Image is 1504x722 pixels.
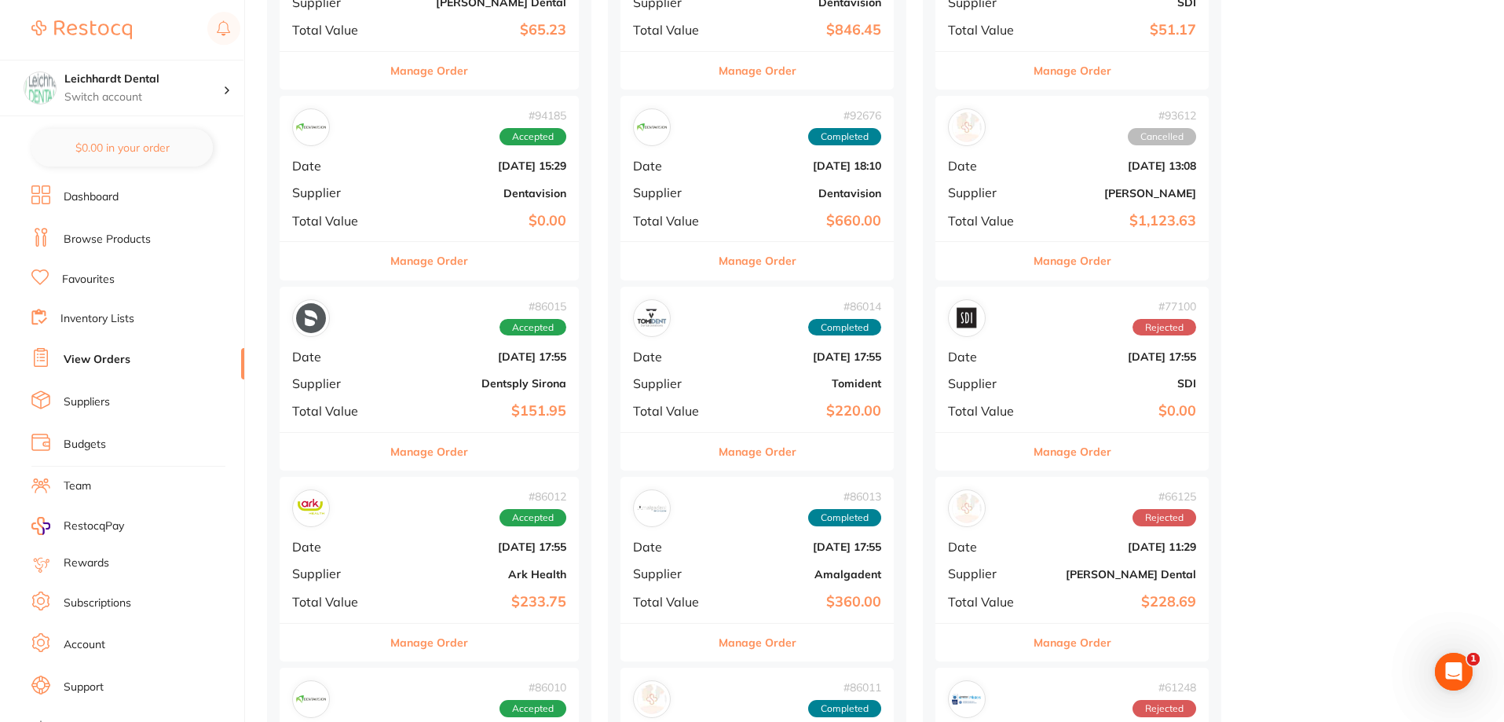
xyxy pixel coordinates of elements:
span: # 86015 [500,300,566,313]
button: Manage Order [390,242,468,280]
b: [DATE] 17:55 [1039,350,1196,363]
span: Accepted [500,700,566,717]
img: Adam Dental [637,684,667,714]
div: Dentsply Sirona#86015AcceptedDate[DATE] 17:55SupplierDentsply SironaTotal Value$151.95Manage Order [280,287,579,471]
span: Total Value [948,404,1026,418]
span: # 61248 [1133,681,1196,694]
span: # 86010 [500,681,566,694]
span: # 92676 [808,109,881,122]
a: Budgets [64,437,106,453]
span: Completed [808,128,881,145]
span: 1 [1467,653,1480,665]
a: Inventory Lists [60,311,134,327]
button: Manage Order [1034,242,1111,280]
span: # 86011 [808,681,881,694]
span: Date [292,540,379,554]
img: Dentsply Sirona [296,303,326,333]
b: $233.75 [392,594,566,610]
div: Ark Health#86012AcceptedDate[DATE] 17:55SupplierArk HealthTotal Value$233.75Manage Order [280,477,579,662]
img: SDI [952,303,982,333]
a: View Orders [64,352,130,368]
b: [DATE] 17:55 [724,350,881,363]
img: Erskine Dental [952,684,982,714]
span: Total Value [633,23,712,37]
b: $360.00 [724,594,881,610]
span: Total Value [292,404,379,418]
span: Accepted [500,509,566,526]
a: Restocq Logo [31,12,132,48]
span: Supplier [948,566,1026,581]
span: RestocqPay [64,519,124,534]
b: [DATE] 17:55 [724,541,881,553]
span: Total Value [948,595,1026,609]
span: Supplier [292,376,379,390]
span: Supplier [633,566,712,581]
img: RestocqPay [31,517,50,535]
b: Dentsply Sirona [392,377,566,390]
a: Suppliers [64,394,110,410]
button: Manage Order [1034,52,1111,90]
span: Date [948,350,1026,364]
span: Total Value [292,214,379,228]
button: Manage Order [719,624,796,662]
img: Adam Dental [952,112,982,142]
span: Rejected [1133,700,1196,717]
b: SDI [1039,377,1196,390]
img: Dentavision [296,112,326,142]
b: $660.00 [724,213,881,229]
button: Manage Order [390,433,468,471]
a: Favourites [62,272,115,288]
img: Dentavision [296,684,326,714]
div: Dentavision#94185AcceptedDate[DATE] 15:29SupplierDentavisionTotal Value$0.00Manage Order [280,96,579,280]
span: Date [633,540,712,554]
span: Date [633,350,712,364]
img: Restocq Logo [31,20,132,39]
span: Completed [808,700,881,717]
span: Date [633,159,712,173]
span: Total Value [633,404,712,418]
a: Support [64,680,104,695]
button: Manage Order [390,52,468,90]
span: Cancelled [1128,128,1196,145]
span: # 94185 [500,109,566,122]
span: Total Value [633,214,712,228]
span: Total Value [633,595,712,609]
span: # 86013 [808,490,881,503]
img: Erskine Dental [952,493,982,523]
a: RestocqPay [31,517,124,535]
a: Account [64,637,105,653]
button: Manage Order [1034,624,1111,662]
span: Total Value [292,23,379,37]
img: Tomident [637,303,667,333]
b: $0.00 [392,213,566,229]
span: Rejected [1133,509,1196,526]
span: Completed [808,509,881,526]
b: [DATE] 13:08 [1039,159,1196,172]
a: Subscriptions [64,596,131,611]
img: Amalgadent [637,493,667,523]
button: Manage Order [719,242,796,280]
span: Supplier [948,185,1026,200]
b: $220.00 [724,403,881,420]
p: Switch account [64,90,223,105]
span: Date [292,159,379,173]
span: # 93612 [1128,109,1196,122]
span: # 77100 [1133,300,1196,313]
b: [PERSON_NAME] Dental [1039,568,1196,581]
b: $51.17 [1039,22,1196,38]
span: Supplier [633,185,712,200]
button: Manage Order [719,52,796,90]
span: Total Value [948,214,1026,228]
span: Supplier [948,376,1026,390]
b: [DATE] 11:29 [1039,541,1196,553]
b: $151.95 [392,403,566,420]
b: $846.45 [724,22,881,38]
img: Ark Health [296,493,326,523]
img: Leichhardt Dental [24,72,56,104]
button: Manage Order [390,624,468,662]
span: Accepted [500,128,566,145]
span: Supplier [292,566,379,581]
a: Browse Products [64,232,151,247]
a: Team [64,478,91,494]
span: Date [948,159,1026,173]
